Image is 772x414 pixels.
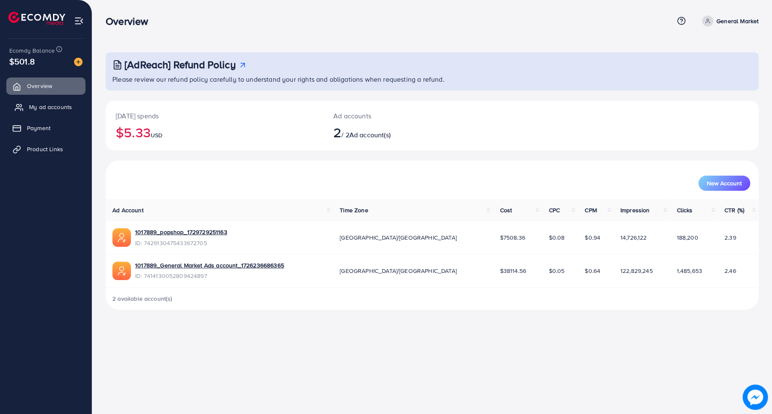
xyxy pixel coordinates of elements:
img: ic-ads-acc.e4c84228.svg [112,262,131,280]
img: menu [74,16,84,26]
img: image [743,385,768,410]
span: Overview [27,82,52,90]
p: Please review our refund policy carefully to understand your rights and obligations when requesti... [112,74,753,84]
span: My ad accounts [29,103,72,111]
span: 2.46 [724,267,736,275]
span: New Account [707,180,742,186]
span: $0.64 [585,267,600,275]
a: Product Links [6,141,85,158]
span: Clicks [676,206,692,214]
span: $0.94 [585,233,600,242]
a: 1017889_General Market Ads account_1726236686365 [135,261,284,270]
span: Impression [620,206,650,214]
span: Ecomdy Balance [9,46,55,55]
span: $0.05 [548,267,564,275]
a: Payment [6,120,85,136]
a: My ad accounts [6,99,85,115]
p: [DATE] spends [116,111,313,121]
span: $7508.36 [500,233,525,242]
a: 1017889_popshop_1729729251163 [135,228,227,236]
h3: Overview [106,15,155,27]
span: Ad Account [112,206,144,214]
span: USD [151,131,162,139]
h2: / 2 [333,124,477,140]
img: logo [8,12,65,25]
span: Payment [27,124,51,132]
p: General Market [716,16,759,26]
button: New Account [698,176,750,191]
span: CPC [548,206,559,214]
h3: [AdReach] Refund Policy [125,59,236,71]
span: 1,485,653 [676,267,702,275]
span: $38114.56 [500,267,526,275]
span: 122,829,245 [620,267,653,275]
a: Overview [6,77,85,94]
span: 2 [333,123,341,142]
span: $501.8 [9,55,35,67]
p: Ad accounts [333,111,477,121]
span: $0.08 [548,233,564,242]
span: CTR (%) [724,206,744,214]
span: [GEOGRAPHIC_DATA]/[GEOGRAPHIC_DATA] [340,267,457,275]
img: ic-ads-acc.e4c84228.svg [112,228,131,247]
span: 14,726,122 [620,233,647,242]
span: CPM [585,206,596,214]
span: Time Zone [340,206,368,214]
img: image [74,58,83,66]
span: Ad account(s) [349,130,391,139]
span: Product Links [27,145,63,153]
span: 2.39 [724,233,736,242]
span: 188,200 [676,233,698,242]
h2: $5.33 [116,124,313,140]
span: ID: 7414130052809424897 [135,272,284,280]
span: Cost [500,206,512,214]
span: 2 available account(s) [112,294,173,303]
span: [GEOGRAPHIC_DATA]/[GEOGRAPHIC_DATA] [340,233,457,242]
a: General Market [699,16,759,27]
span: ID: 7429130475433672705 [135,239,227,247]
